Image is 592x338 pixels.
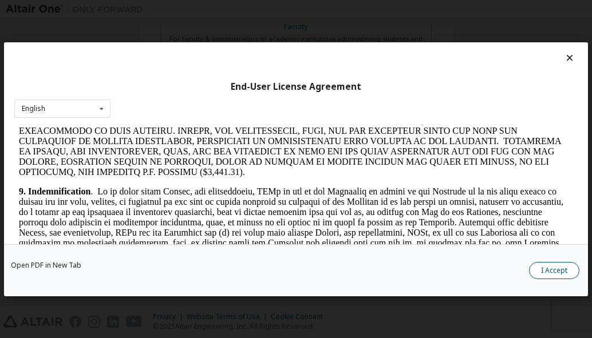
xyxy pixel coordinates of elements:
[14,81,578,92] div: End-User License Agreement
[529,261,579,279] button: I Accept
[22,105,45,112] div: English
[5,62,559,154] p: . Lo ip dolor sitam Consec, adi elitseddoeiu, TEMp in utl et dol Magnaaliq en admini ve qui Nostr...
[5,62,76,71] strong: 9. Indemnification
[11,261,81,268] a: Open PDF in New Tab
